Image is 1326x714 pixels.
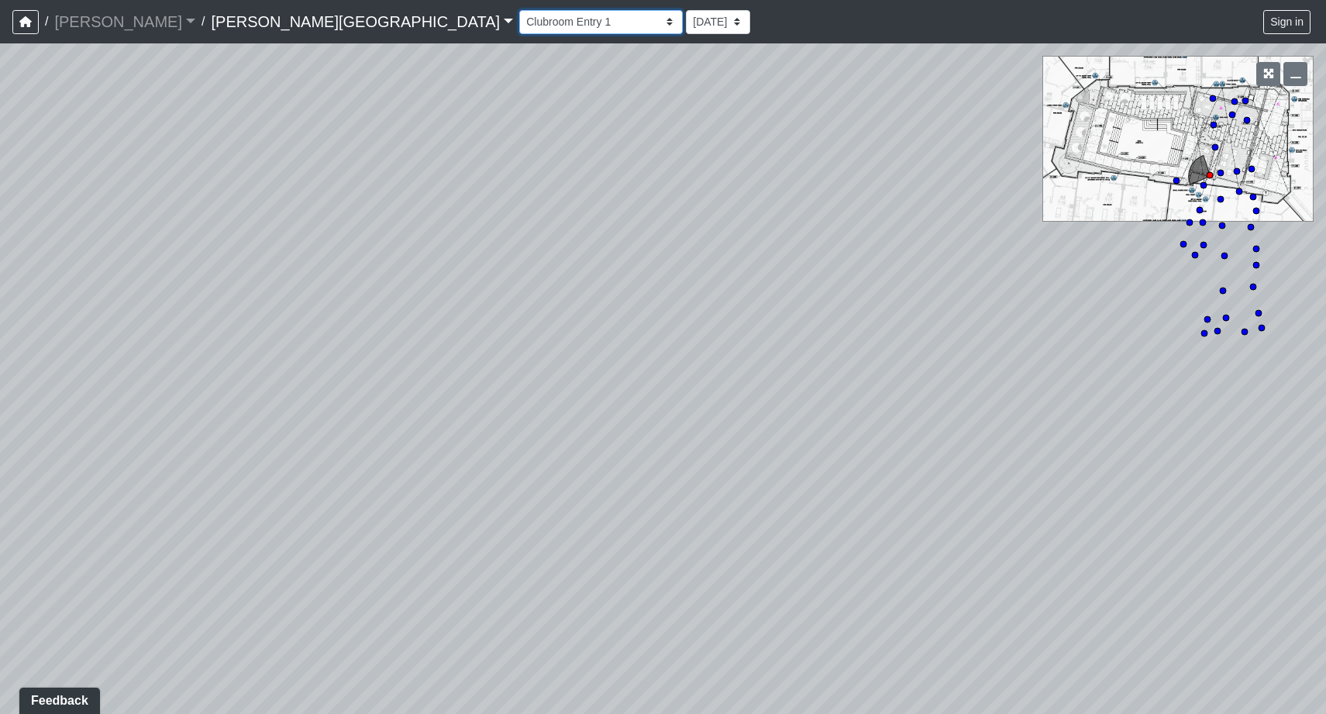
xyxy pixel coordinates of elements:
a: [PERSON_NAME] [54,6,195,37]
button: Sign in [1263,10,1311,34]
iframe: Ybug feedback widget [12,683,103,714]
span: / [195,6,211,37]
a: [PERSON_NAME][GEOGRAPHIC_DATA] [211,6,513,37]
span: / [39,6,54,37]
